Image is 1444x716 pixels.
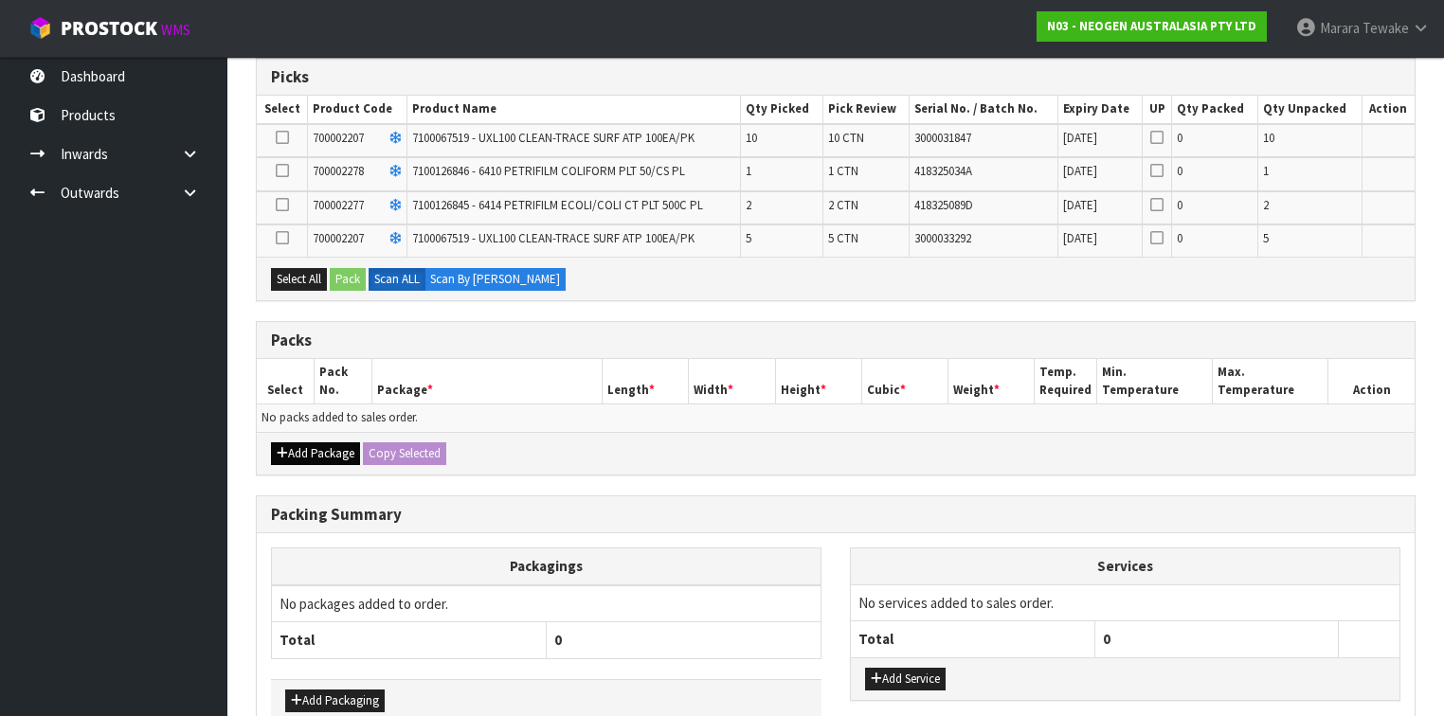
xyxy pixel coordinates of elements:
[554,631,562,649] span: 0
[1177,230,1182,246] span: 0
[1035,359,1097,403] th: Temp. Required
[746,197,751,213] span: 2
[741,96,822,123] th: Qty Picked
[1362,96,1415,123] th: Action
[285,689,385,712] button: Add Packaging
[271,442,360,465] button: Add Package
[61,16,157,41] span: ProStock
[775,359,861,403] th: Height
[1213,359,1328,403] th: Max. Temperature
[271,331,1400,349] h3: Packs
[865,668,946,690] button: Add Service
[407,96,741,123] th: Product Name
[914,163,972,179] span: 418325034A
[272,622,547,658] th: Total
[914,230,971,246] span: 3000033292
[257,96,308,123] th: Select
[1328,359,1415,403] th: Action
[1097,359,1213,403] th: Min. Temperature
[1143,96,1172,123] th: UP
[1263,163,1269,179] span: 1
[272,548,821,585] th: Packagings
[271,68,1400,86] h3: Picks
[1063,197,1097,213] span: [DATE]
[372,359,603,403] th: Package
[412,130,695,146] span: 7100067519 - UXL100 CLEAN-TRACE SURF ATP 100EA/PK
[412,230,695,246] span: 7100067519 - UXL100 CLEAN-TRACE SURF ATP 100EA/PK
[828,230,858,246] span: 5 CTN
[1037,11,1267,42] a: N03 - NEOGEN AUSTRALASIA PTY LTD
[315,359,372,403] th: Pack No.
[1363,19,1409,37] span: Tewake
[822,96,910,123] th: Pick Review
[389,200,402,212] i: Frozen Goods
[412,197,703,213] span: 7100126845 - 6414 PETRIFILM ECOLI/COLI CT PLT 500C PL
[1047,18,1256,34] strong: N03 - NEOGEN AUSTRALASIA PTY LTD
[308,96,407,123] th: Product Code
[1263,197,1269,213] span: 2
[828,163,858,179] span: 1 CTN
[1063,130,1097,146] span: [DATE]
[389,166,402,178] i: Frozen Goods
[313,230,364,246] span: 700002207
[1263,230,1269,246] span: 5
[851,548,1399,584] th: Services
[828,130,864,146] span: 10 CTN
[389,233,402,245] i: Frozen Goods
[313,130,364,146] span: 700002207
[257,404,1415,432] td: No packs added to sales order.
[272,585,821,622] td: No packages added to order.
[424,268,566,291] label: Scan By [PERSON_NAME]
[914,130,971,146] span: 3000031847
[330,268,366,291] button: Pack
[910,96,1057,123] th: Serial No. / Batch No.
[914,197,973,213] span: 418325089D
[851,584,1399,620] td: No services added to sales order.
[746,130,757,146] span: 10
[1063,163,1097,179] span: [DATE]
[313,197,364,213] span: 700002277
[1063,230,1097,246] span: [DATE]
[851,621,1094,657] th: Total
[1177,197,1182,213] span: 0
[1057,96,1143,123] th: Expiry Date
[1320,19,1360,37] span: Marara
[1172,96,1258,123] th: Qty Packed
[689,359,775,403] th: Width
[1263,130,1274,146] span: 10
[271,506,1400,524] h3: Packing Summary
[602,359,688,403] th: Length
[412,163,685,179] span: 7100126846 - 6410 PETRIFILM COLIFORM PLT 50/CS PL
[389,133,402,145] i: Frozen Goods
[1257,96,1362,123] th: Qty Unpacked
[861,359,948,403] th: Cubic
[948,359,1035,403] th: Weight
[257,359,315,403] th: Select
[746,163,751,179] span: 1
[1177,130,1182,146] span: 0
[271,268,327,291] button: Select All
[828,197,858,213] span: 2 CTN
[313,163,364,179] span: 700002278
[161,21,190,39] small: WMS
[746,230,751,246] span: 5
[363,442,446,465] button: Copy Selected
[1103,630,1110,648] span: 0
[1177,163,1182,179] span: 0
[369,268,425,291] label: Scan ALL
[28,16,52,40] img: cube-alt.png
